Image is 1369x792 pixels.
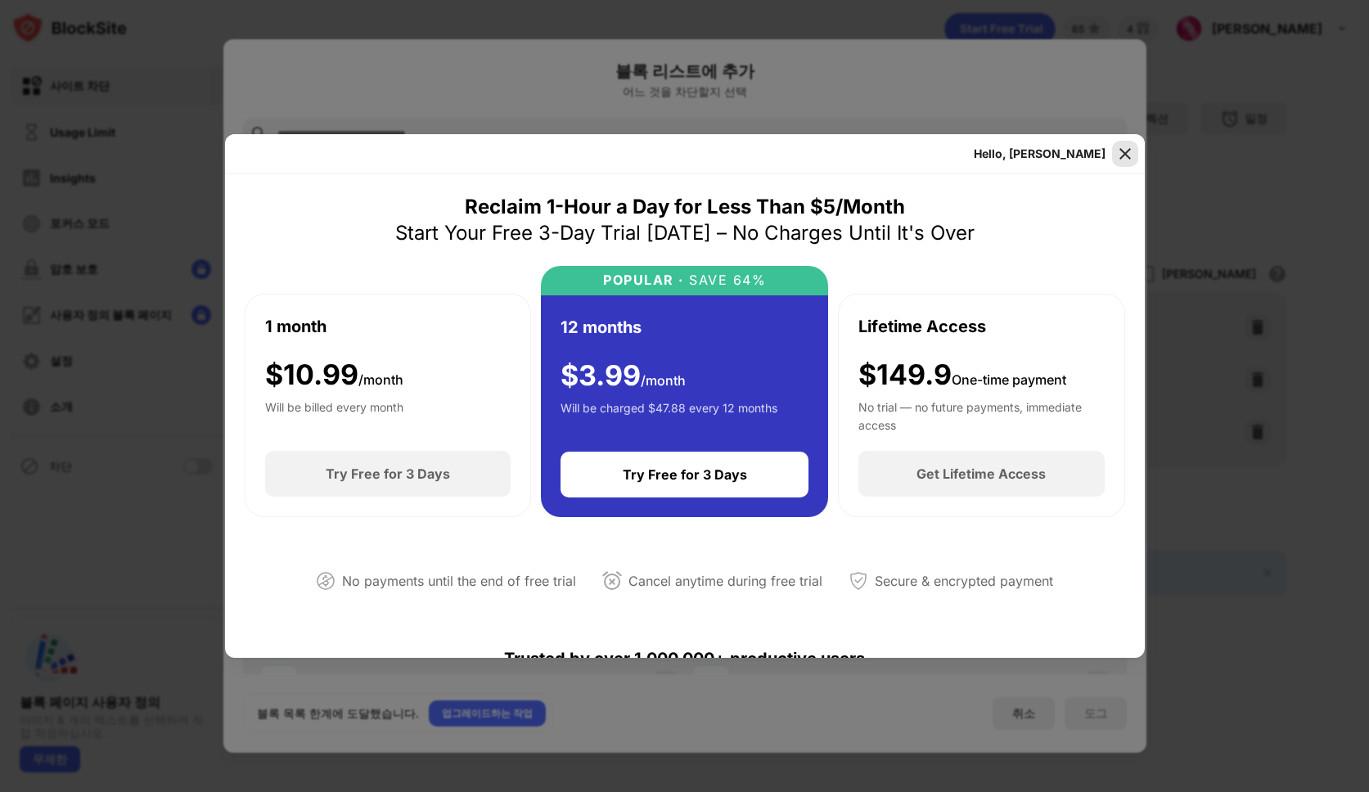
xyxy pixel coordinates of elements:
[265,398,403,431] div: Will be billed every month
[326,466,450,482] div: Try Free for 3 Days
[465,194,905,220] div: Reclaim 1-Hour a Day for Less Than $5/Month
[875,569,1053,593] div: Secure & encrypted payment
[316,571,335,591] img: not-paying
[858,398,1105,431] div: No trial — no future payments, immediate access
[858,314,986,339] div: Lifetime Access
[561,359,686,393] div: $ 3.99
[561,315,642,340] div: 12 months
[641,372,686,389] span: /month
[952,371,1066,388] span: One-time payment
[684,272,767,288] div: SAVE 64%
[358,371,403,388] span: /month
[974,147,1106,160] div: Hello, [PERSON_NAME]
[603,272,684,288] div: POPULAR ·
[623,466,747,483] div: Try Free for 3 Days
[342,569,576,593] div: No payments until the end of free trial
[265,358,403,392] div: $ 10.99
[395,220,975,246] div: Start Your Free 3-Day Trial [DATE] – No Charges Until It's Over
[561,399,777,432] div: Will be charged $47.88 every 12 months
[916,466,1046,482] div: Get Lifetime Access
[265,314,326,339] div: 1 month
[602,571,622,591] img: cancel-anytime
[849,571,868,591] img: secured-payment
[628,569,822,593] div: Cancel anytime during free trial
[245,619,1125,698] div: Trusted by over 1,000,000+ productive users
[858,358,1066,392] div: $149.9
